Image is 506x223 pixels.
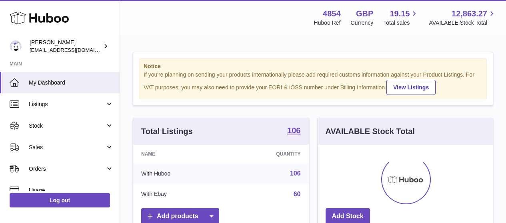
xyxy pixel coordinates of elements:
[141,126,193,137] h3: Total Listings
[452,8,487,19] span: 12,863.27
[29,122,105,130] span: Stock
[133,145,226,163] th: Name
[287,126,300,134] strong: 106
[290,170,301,177] a: 106
[29,144,105,151] span: Sales
[383,8,419,27] a: 19.15 Total sales
[29,165,105,173] span: Orders
[386,80,436,95] a: View Listings
[144,63,482,70] strong: Notice
[323,8,341,19] strong: 4854
[10,193,110,207] a: Log out
[30,47,118,53] span: [EMAIL_ADDRESS][DOMAIN_NAME]
[429,8,496,27] a: 12,863.27 AVAILABLE Stock Total
[294,191,301,197] a: 60
[30,39,102,54] div: [PERSON_NAME]
[390,8,410,19] span: 19.15
[144,71,482,95] div: If you're planning on sending your products internationally please add required customs informati...
[383,19,419,27] span: Total sales
[29,187,114,194] span: Usage
[314,19,341,27] div: Huboo Ref
[29,101,105,108] span: Listings
[29,79,114,87] span: My Dashboard
[226,145,308,163] th: Quantity
[287,126,300,136] a: 106
[351,19,374,27] div: Currency
[326,126,415,137] h3: AVAILABLE Stock Total
[133,184,226,205] td: With Ebay
[133,163,226,184] td: With Huboo
[429,19,496,27] span: AVAILABLE Stock Total
[356,8,373,19] strong: GBP
[10,40,22,52] img: jimleo21@yahoo.gr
